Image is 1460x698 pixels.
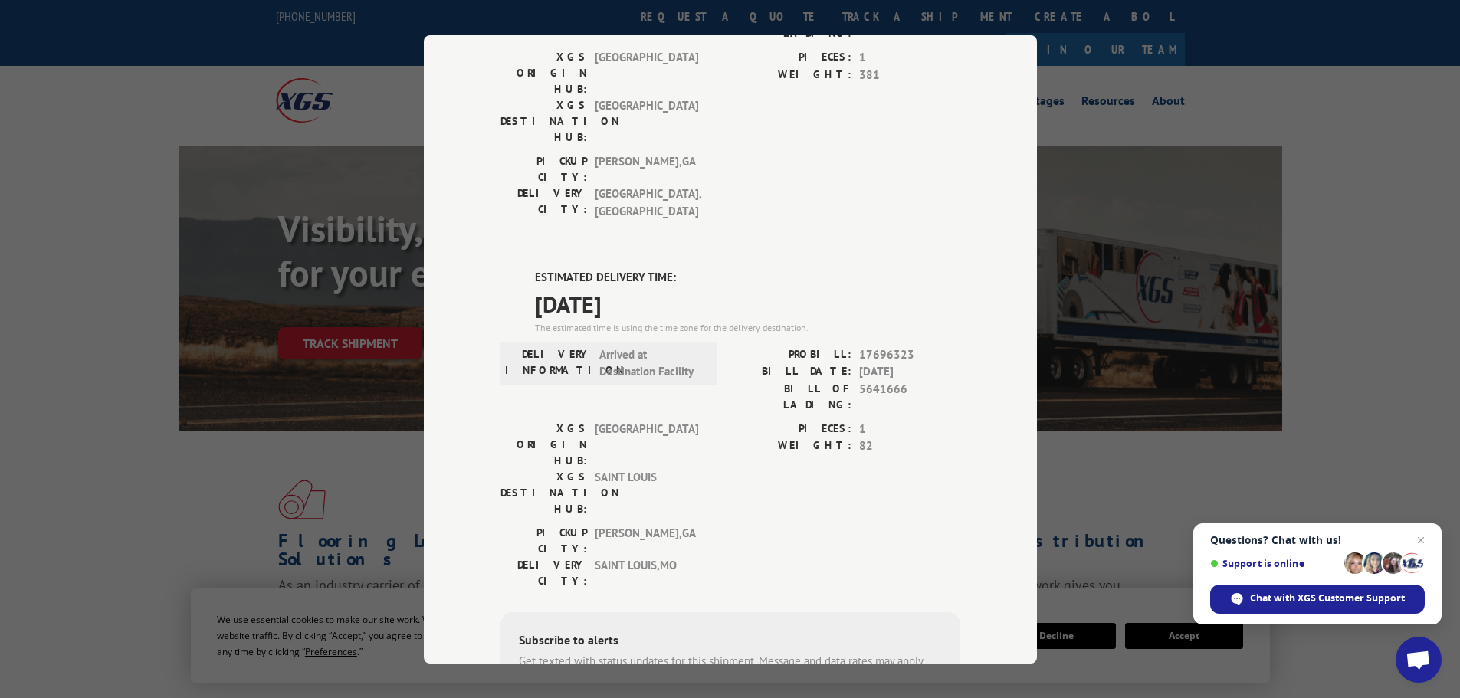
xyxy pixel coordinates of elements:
[599,346,703,380] span: Arrived at Destination Facility
[859,9,960,41] span: 5641666
[535,320,960,334] div: The estimated time is using the time zone for the delivery destination.
[730,9,851,41] label: BILL OF LADING:
[1396,637,1442,683] div: Open chat
[1210,585,1425,614] div: Chat with XGS Customer Support
[730,66,851,84] label: WEIGHT:
[535,269,960,287] label: ESTIMATED DELIVERY TIME:
[500,97,587,146] label: XGS DESTINATION HUB:
[595,524,698,556] span: [PERSON_NAME] , GA
[1412,531,1430,549] span: Close chat
[730,363,851,381] label: BILL DATE:
[595,556,698,588] span: SAINT LOUIS , MO
[730,420,851,437] label: PIECES:
[595,97,698,146] span: [GEOGRAPHIC_DATA]
[519,630,942,652] div: Subscribe to alerts
[1250,591,1405,605] span: Chat with XGS Customer Support
[595,185,698,220] span: [GEOGRAPHIC_DATA] , [GEOGRAPHIC_DATA]
[505,346,592,380] label: DELIVERY INFORMATION:
[500,468,587,516] label: XGS DESTINATION HUB:
[500,153,587,185] label: PICKUP CITY:
[595,153,698,185] span: [PERSON_NAME] , GA
[730,380,851,412] label: BILL OF LADING:
[519,652,942,687] div: Get texted with status updates for this shipment. Message and data rates may apply. Message frequ...
[859,437,960,455] span: 82
[730,437,851,455] label: WEIGHT:
[595,49,698,97] span: [GEOGRAPHIC_DATA]
[730,49,851,67] label: PIECES:
[859,380,960,412] span: 5641666
[500,49,587,97] label: XGS ORIGIN HUB:
[730,346,851,363] label: PROBILL:
[859,420,960,437] span: 1
[500,556,587,588] label: DELIVERY CITY:
[1210,558,1339,569] span: Support is online
[500,524,587,556] label: PICKUP CITY:
[500,185,587,220] label: DELIVERY CITY:
[1210,534,1425,546] span: Questions? Chat with us!
[859,66,960,84] span: 381
[535,286,960,320] span: [DATE]
[859,49,960,67] span: 1
[859,363,960,381] span: [DATE]
[595,468,698,516] span: SAINT LOUIS
[859,346,960,363] span: 17696323
[595,420,698,468] span: [GEOGRAPHIC_DATA]
[500,420,587,468] label: XGS ORIGIN HUB:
